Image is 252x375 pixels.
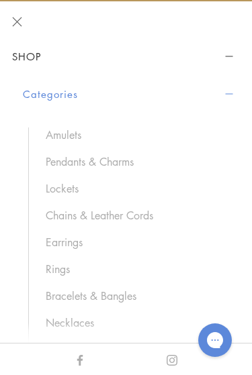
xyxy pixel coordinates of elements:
a: Amulets [46,127,222,142]
a: Necklaces [46,315,222,330]
a: Lockets [46,181,222,196]
a: Bracelets & Bangles [46,288,222,303]
a: Rings [46,262,222,276]
button: Shop [12,42,236,72]
button: Close navigation [12,17,22,27]
a: Pendants & Charms [46,154,222,169]
a: Books & Notebooks [46,342,222,357]
button: Categories [23,77,236,111]
a: Facebook [75,352,85,366]
a: Instagram [167,352,177,366]
iframe: Gorgias live chat messenger [192,319,239,362]
a: Earrings [46,235,222,250]
a: Chains & Leather Cords [46,208,222,223]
